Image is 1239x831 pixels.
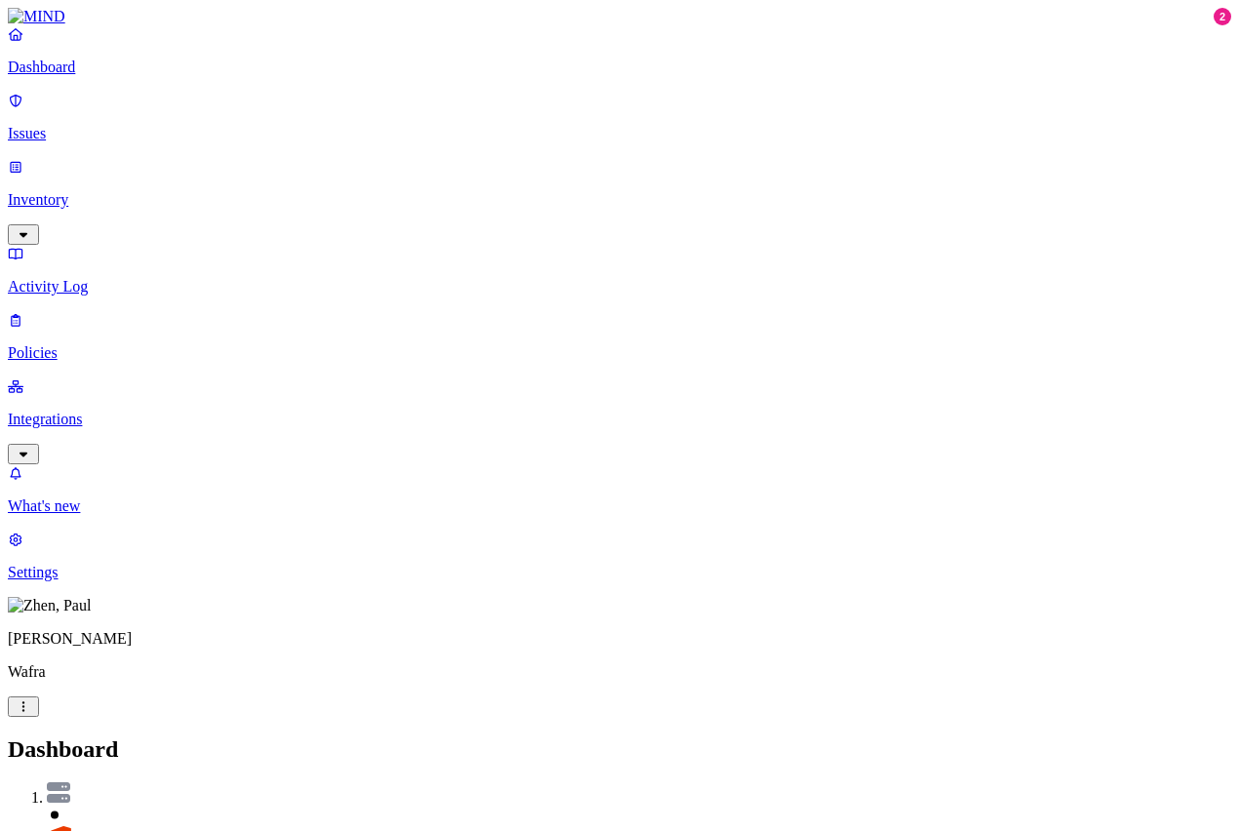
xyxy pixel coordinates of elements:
img: svg%3e [47,782,70,803]
p: Inventory [8,191,1231,209]
a: Policies [8,311,1231,362]
p: What's new [8,497,1231,515]
a: Issues [8,92,1231,142]
a: Activity Log [8,245,1231,296]
a: Settings [8,531,1231,581]
p: Dashboard [8,59,1231,76]
p: [PERSON_NAME] [8,630,1231,648]
p: Wafra [8,663,1231,681]
h2: Dashboard [8,736,1231,763]
div: 2 [1214,8,1231,25]
p: Settings [8,564,1231,581]
p: Activity Log [8,278,1231,296]
a: Dashboard [8,25,1231,76]
p: Policies [8,344,1231,362]
a: MIND [8,8,1231,25]
a: What's new [8,464,1231,515]
img: MIND [8,8,65,25]
p: Issues [8,125,1231,142]
a: Inventory [8,158,1231,242]
img: Zhen, Paul [8,597,91,614]
a: Integrations [8,377,1231,461]
p: Integrations [8,411,1231,428]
